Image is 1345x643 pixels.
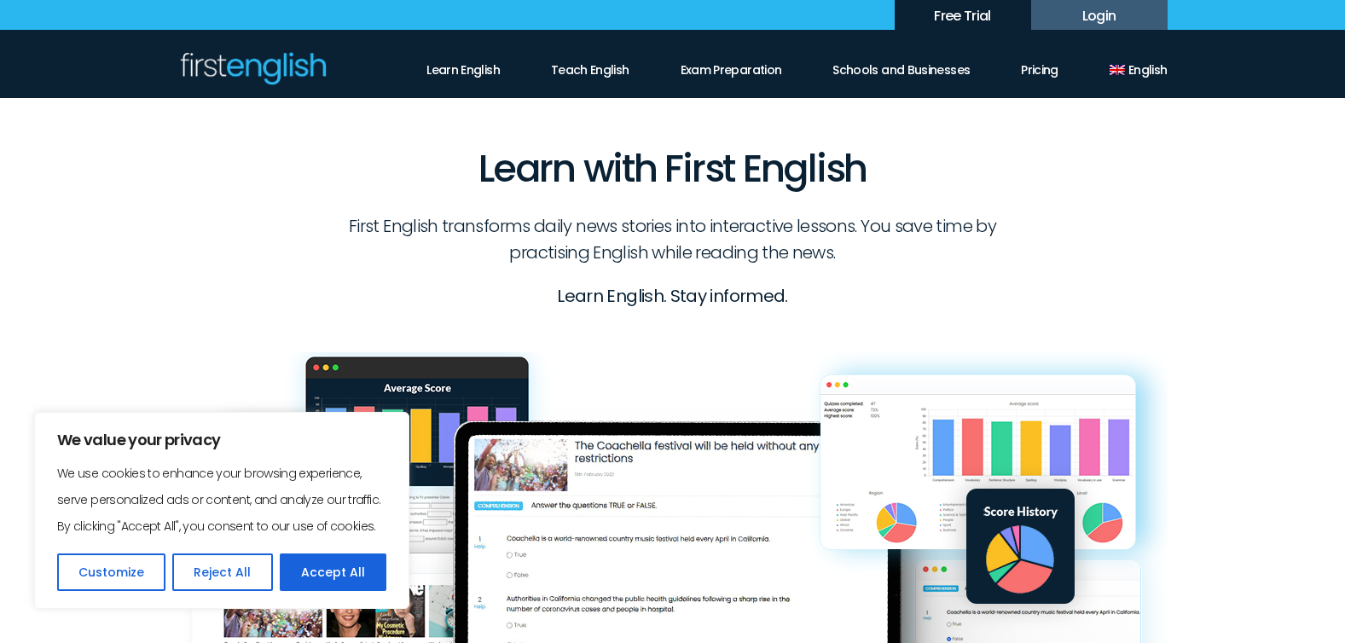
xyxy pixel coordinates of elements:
[1021,51,1058,79] a: Pricing
[551,51,629,79] a: Teach English
[1128,62,1168,78] span: English
[681,51,782,79] a: Exam Preparation
[557,284,787,308] strong: Learn English. Stay informed.
[178,98,1168,196] h1: Learn with First English
[1110,51,1168,79] a: English
[57,461,386,540] p: We use cookies to enhance your browsing experience, serve personalized ads or content, and analyz...
[832,51,970,79] a: Schools and Businesses
[57,553,165,591] button: Customize
[172,553,272,591] button: Reject All
[57,430,386,450] p: We value your privacy
[333,213,1012,266] p: First English transforms daily news stories into interactive lessons. You save time by practising...
[280,553,386,591] button: Accept All
[426,51,500,79] a: Learn English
